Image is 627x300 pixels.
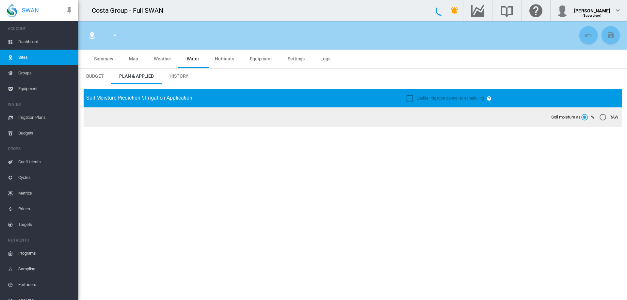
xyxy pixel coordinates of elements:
span: Programs [18,245,73,261]
span: Settings [288,56,305,61]
div: Costa Group - Full SWAN [92,6,169,15]
img: SWAN-Landscape-Logo-Colour-drop.png [7,4,17,17]
span: (Supervisor) [583,14,602,17]
md-icon: Search the knowledge base [499,7,515,14]
button: Save Changes [602,26,620,44]
div: [PERSON_NAME] [574,5,610,11]
span: Metrics [18,185,73,201]
span: Weather [154,56,171,61]
span: ACCOUNT [8,24,73,34]
span: Nutrients [215,56,234,61]
span: Soil moisture as: [551,114,581,120]
span: Coefficients [18,154,73,170]
span: NUTRIENTS [8,235,73,245]
md-icon: icon-content-save [607,31,615,39]
span: Cycles [18,170,73,185]
span: Groups [18,65,73,81]
span: Budget [86,73,104,79]
span: WATER [8,99,73,110]
button: Click to go to list of Sites [86,29,99,42]
span: Budgets [18,125,73,141]
span: Map [129,56,138,61]
md-icon: icon-map-marker-radius [88,31,96,39]
md-icon: icon-pin [65,7,73,14]
span: Sites [18,50,73,65]
span: Prices [18,201,73,217]
span: SWAN [22,6,39,14]
span: Enable irrigation controller scheduling [416,96,484,101]
md-icon: icon-undo [585,31,592,39]
span: History [169,73,188,79]
md-radio-button: % [581,114,594,120]
span: CROPS [8,144,73,154]
md-icon: icon-chevron-down [614,7,622,14]
span: Summary [94,56,113,61]
span: Equipment [250,56,272,61]
span: Logs [320,56,330,61]
span: Water [187,56,199,61]
span: Sampling [18,261,73,277]
md-icon: icon-menu-down [111,31,119,39]
span: Dashboard [18,34,73,50]
md-checkbox: Enable irrigation controller scheduling [407,95,484,102]
img: profile.jpg [556,4,569,17]
md-icon: Go to the Data Hub [470,7,486,14]
button: icon-bell-ring [448,4,461,17]
span: Targets [18,217,73,232]
span: Soil Moisture Prediction \ Irrigation Application [86,95,192,101]
md-radio-button: RAW [600,114,619,120]
button: Cancel Changes [579,26,598,44]
span: Irrigation Plans [18,110,73,125]
md-icon: icon-bell-ring [451,7,458,14]
span: Plan & Applied [119,73,154,79]
span: Fertilisers [18,277,73,292]
md-icon: Click here for help [528,7,544,14]
button: icon-menu-down [108,29,121,42]
span: Equipment [18,81,73,97]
